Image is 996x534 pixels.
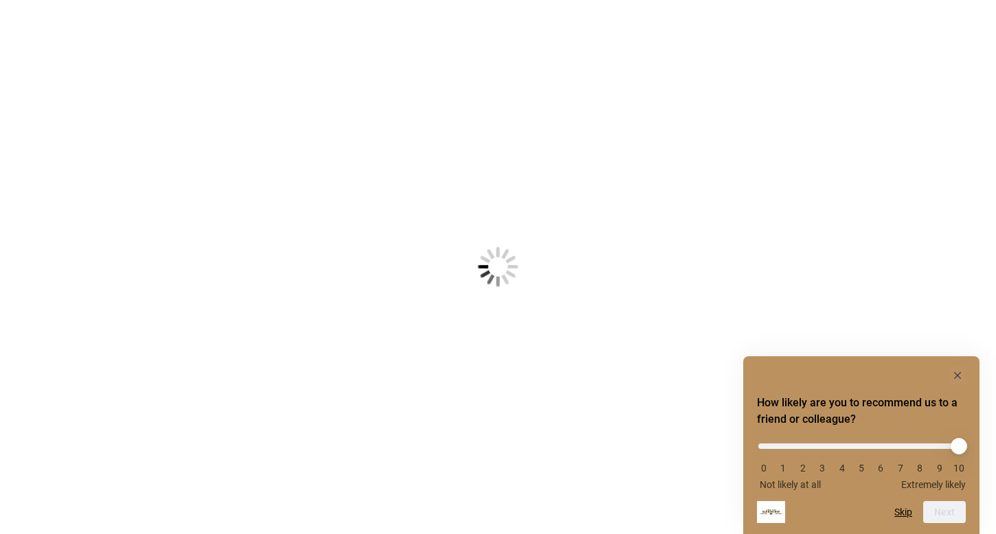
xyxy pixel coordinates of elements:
h2: How likely are you to recommend us to a friend or colleague? Select an option from 0 to 10, with ... [757,395,966,428]
span: Extremely likely [901,479,966,490]
span: Not likely at all [760,479,821,490]
li: 4 [835,463,849,474]
li: 5 [854,463,868,474]
li: 1 [776,463,790,474]
img: Loading [410,179,586,355]
button: Next question [923,501,966,523]
li: 8 [913,463,927,474]
li: 6 [874,463,887,474]
li: 2 [796,463,810,474]
div: How likely are you to recommend us to a friend or colleague? Select an option from 0 to 10, with ... [757,367,966,523]
li: 3 [815,463,829,474]
li: 10 [952,463,966,474]
button: Hide survey [949,367,966,384]
li: 0 [757,463,771,474]
li: 9 [933,463,947,474]
li: 7 [894,463,907,474]
button: Skip [894,507,912,518]
div: How likely are you to recommend us to a friend or colleague? Select an option from 0 to 10, with ... [757,433,966,490]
